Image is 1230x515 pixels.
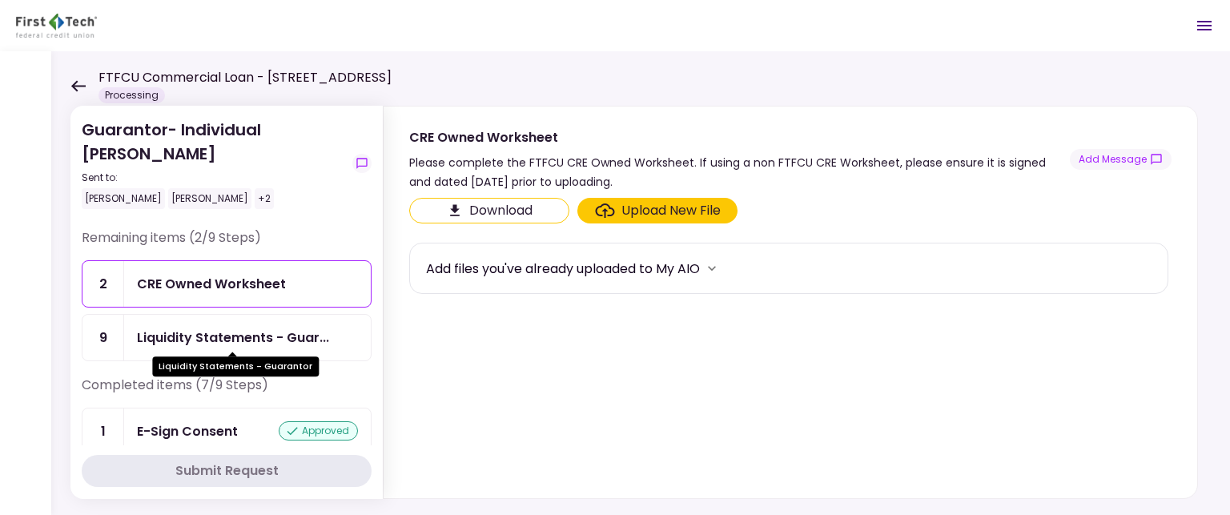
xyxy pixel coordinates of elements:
[409,153,1070,191] div: Please complete the FTFCU CRE Owned Worksheet. If using a non FTFCU CRE Worksheet, please ensure ...
[82,314,372,361] a: 9Liquidity Statements - Guarantor
[82,455,372,487] button: Submit Request
[700,256,724,280] button: more
[279,421,358,441] div: approved
[383,106,1198,499] div: CRE Owned WorksheetPlease complete the FTFCU CRE Owned Worksheet. If using a non FTFCU CRE Worksh...
[16,14,97,38] img: Partner icon
[621,201,721,220] div: Upload New File
[82,260,372,308] a: 2CRE Owned Worksheet
[82,408,124,454] div: 1
[255,188,274,209] div: +2
[98,68,392,87] h1: FTFCU Commercial Loan - [STREET_ADDRESS]
[98,87,165,103] div: Processing
[82,118,346,209] div: Guarantor- Individual [PERSON_NAME]
[1185,6,1224,45] button: Open menu
[82,376,372,408] div: Completed items (7/9 Steps)
[82,408,372,455] a: 1E-Sign Consentapproved
[352,154,372,173] button: show-messages
[577,198,738,223] span: Click here to upload the required document
[137,328,329,348] div: Liquidity Statements - Guarantor
[168,188,251,209] div: [PERSON_NAME]
[1070,149,1172,170] button: show-messages
[82,188,165,209] div: [PERSON_NAME]
[426,259,700,279] div: Add files you've already uploaded to My AIO
[175,461,279,481] div: Submit Request
[137,274,286,294] div: CRE Owned Worksheet
[409,127,1070,147] div: CRE Owned Worksheet
[82,171,346,185] div: Sent to:
[82,261,124,307] div: 2
[152,356,319,376] div: Liquidity Statements - Guarantor
[82,315,124,360] div: 9
[409,198,569,223] button: Click here to download the document
[82,228,372,260] div: Remaining items (2/9 Steps)
[137,421,238,441] div: E-Sign Consent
